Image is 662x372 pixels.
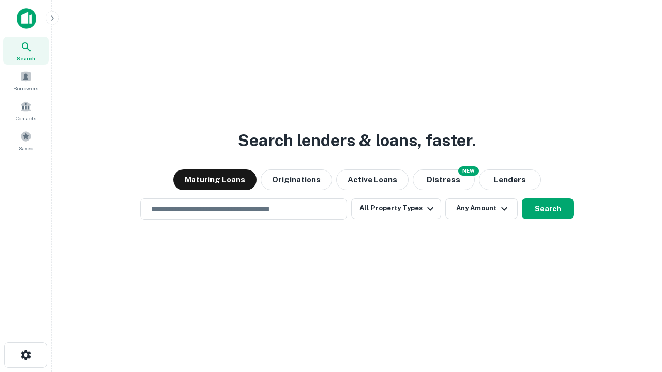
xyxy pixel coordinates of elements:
div: NEW [458,166,479,176]
button: Active Loans [336,169,409,190]
span: Contacts [16,114,36,122]
span: Borrowers [13,84,38,92]
a: Borrowers [3,67,49,95]
button: Maturing Loans [173,169,257,190]
button: All Property Types [351,198,441,219]
a: Search [3,37,49,65]
button: Search [522,198,574,219]
iframe: Chat Widget [610,289,662,339]
a: Contacts [3,97,49,125]
button: Search distressed loans with lien and other non-mortgage details. [413,169,475,190]
span: Saved [19,144,34,152]
button: Lenders [479,169,541,190]
h3: Search lenders & loans, faster. [238,128,476,153]
img: capitalize-icon.png [17,8,36,29]
button: Originations [261,169,332,190]
button: Any Amount [445,198,518,219]
a: Saved [3,127,49,154]
span: Search [17,54,35,63]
